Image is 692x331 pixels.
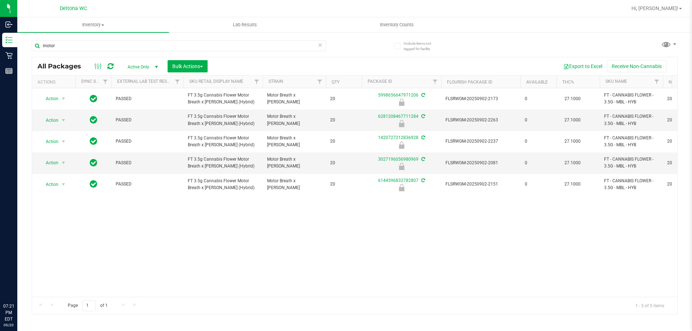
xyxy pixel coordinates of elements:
span: select [59,158,68,168]
a: Filter [99,76,111,88]
a: Filter [172,76,183,88]
a: Strain [269,79,283,84]
a: THC% [562,80,574,85]
span: Motor Breath x [PERSON_NAME] [267,178,321,191]
span: Hi, [PERSON_NAME]! [631,5,678,11]
span: 20 [330,181,358,188]
a: 1420727212836928 [378,135,418,140]
span: FT 3.5g Cannabis Flower Motor Breath x [PERSON_NAME] (Hybrid) [188,113,258,127]
span: Action [39,137,59,147]
a: External Lab Test Result [117,79,174,84]
button: Receive Non-Cannabis [607,60,666,72]
a: Lab Results [169,17,321,32]
span: Inventory [17,22,169,28]
a: Filter [251,76,263,88]
span: FLSRWGM-20250902-2151 [445,181,516,188]
a: Sku Retail Display Name [189,79,243,84]
span: select [59,137,68,147]
a: Qty [332,80,340,85]
span: select [59,94,68,104]
span: 0 [525,160,552,166]
span: FT 3.5g Cannabis Flower Motor Breath x [PERSON_NAME] (Hybrid) [188,156,258,170]
span: FT 3.5g Cannabis Flower Motor Breath x [PERSON_NAME] (Hybrid) [188,135,258,148]
a: Inventory [17,17,169,32]
span: FLSRWGM-20250902-2237 [445,138,516,145]
span: 27.1000 [561,94,584,104]
span: PASSED [116,95,179,102]
span: Action [39,115,59,125]
a: 5998656647971206 [378,93,418,98]
span: 0 [525,181,552,188]
span: Deltona WC [60,5,87,12]
inline-svg: Retail [5,52,13,59]
a: Filter [651,76,663,88]
a: Package ID [368,79,392,84]
span: Sync from Compliance System [420,114,425,119]
span: Sync from Compliance System [420,93,425,98]
p: 09/20 [3,322,14,328]
div: Newly Received [361,142,442,149]
input: 1 [83,300,96,311]
div: Newly Received [361,163,442,170]
span: Action [39,94,59,104]
iframe: Resource center [7,273,29,295]
span: Bulk Actions [172,63,203,69]
div: Newly Received [361,99,442,106]
span: Page of 1 [62,300,114,311]
span: 0 [525,95,552,102]
a: 6281208467711284 [378,114,418,119]
span: Motor Breath x [PERSON_NAME] [267,113,321,127]
span: 27.1000 [561,136,584,147]
span: FT - CANNABIS FLOWER - 3.5G - MBL - HYB [604,156,658,170]
div: Newly Received [361,184,442,191]
span: 27.1000 [561,115,584,125]
span: Action [39,158,59,168]
inline-svg: Inventory [5,36,13,44]
span: Motor Breath x [PERSON_NAME] [267,156,321,170]
span: FLSRWGM-20250902-2263 [445,117,516,124]
span: 27.1000 [561,158,584,168]
span: 20 [330,138,358,145]
span: FLSRWGM-20250902-2081 [445,160,516,166]
a: Inventory Counts [321,17,473,32]
inline-svg: Inbound [5,21,13,28]
span: PASSED [116,138,179,145]
inline-svg: Reports [5,67,13,75]
span: Motor Breath x [PERSON_NAME] [267,135,321,148]
span: Include items not tagged for facility [404,41,440,52]
span: 0 [525,117,552,124]
span: 20 [330,160,358,166]
span: Sync from Compliance System [420,135,425,140]
span: In Sync [90,115,97,125]
span: In Sync [90,158,97,168]
a: Filter [314,76,326,88]
span: FT 3.5g Cannabis Flower Motor Breath x [PERSON_NAME] (Hybrid) [188,92,258,106]
span: select [59,115,68,125]
button: Export to Excel [559,60,607,72]
span: Sync from Compliance System [420,178,425,183]
span: select [59,179,68,189]
span: 20 [330,95,358,102]
span: Lab Results [223,22,267,28]
span: 1 - 5 of 5 items [630,300,670,311]
span: 0 [525,138,552,145]
span: Action [39,179,59,189]
a: Filter [429,76,441,88]
div: Actions [37,80,72,85]
span: Inventory Counts [370,22,423,28]
span: Motor Breath x [PERSON_NAME] [267,92,321,106]
span: 27.1000 [561,179,584,189]
span: FLSRWGM-20250902-2173 [445,95,516,102]
a: SKU Name [605,79,627,84]
span: PASSED [116,160,179,166]
div: Newly Received [361,120,442,127]
p: 07:21 PM EDT [3,303,14,322]
span: FT - CANNABIS FLOWER - 3.5G - MBL - HYB [604,113,658,127]
span: 20 [330,117,358,124]
span: In Sync [90,179,97,189]
span: FT - CANNABIS FLOWER - 3.5G - MBL - HYB [604,92,658,106]
span: In Sync [90,94,97,104]
span: PASSED [116,181,179,188]
span: All Packages [37,62,88,70]
span: FT - CANNABIS FLOWER - 3.5G - MBL - HYB [604,135,658,148]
